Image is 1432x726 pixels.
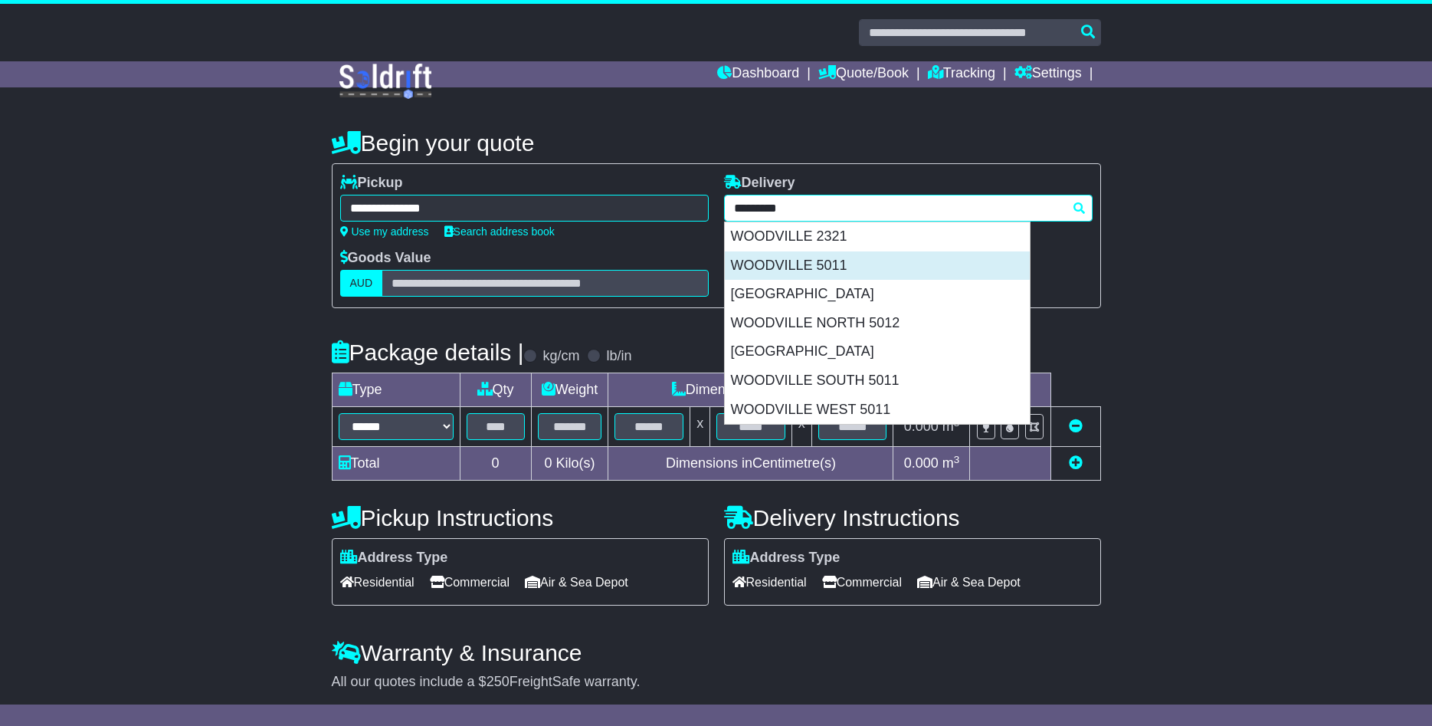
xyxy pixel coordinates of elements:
[460,373,531,407] td: Qty
[724,195,1093,222] typeahead: Please provide city
[818,61,909,87] a: Quote/Book
[542,348,579,365] label: kg/cm
[725,396,1030,425] div: WOODVILLE WEST 5011
[928,61,995,87] a: Tracking
[606,348,631,365] label: lb/in
[725,309,1030,338] div: WOODVILLE NORTH 5012
[732,550,841,567] label: Address Type
[942,419,960,434] span: m
[822,570,902,594] span: Commercial
[340,250,431,267] label: Goods Value
[904,419,939,434] span: 0.000
[531,447,608,481] td: Kilo(s)
[444,225,555,238] a: Search address book
[942,455,960,471] span: m
[340,175,403,192] label: Pickup
[791,407,811,447] td: x
[430,570,510,594] span: Commercial
[525,570,628,594] span: Air & Sea Depot
[904,455,939,471] span: 0.000
[332,447,460,481] td: Total
[340,570,415,594] span: Residential
[340,270,383,297] label: AUD
[917,570,1021,594] span: Air & Sea Depot
[340,225,429,238] a: Use my address
[332,340,524,365] h4: Package details |
[332,373,460,407] td: Type
[725,366,1030,396] div: WOODVILLE SOUTH 5011
[1014,61,1082,87] a: Settings
[332,640,1101,665] h4: Warranty & Insurance
[724,175,795,192] label: Delivery
[732,570,807,594] span: Residential
[487,674,510,689] span: 250
[690,407,710,447] td: x
[725,280,1030,309] div: [GEOGRAPHIC_DATA]
[531,373,608,407] td: Weight
[340,550,448,567] label: Address Type
[332,674,1101,691] div: All our quotes include a $ FreightSafe warranty.
[954,454,960,465] sup: 3
[544,455,552,471] span: 0
[717,61,799,87] a: Dashboard
[1069,455,1083,471] a: Add new item
[725,222,1030,251] div: WOODVILLE 2321
[725,337,1030,366] div: [GEOGRAPHIC_DATA]
[460,447,531,481] td: 0
[954,417,960,429] sup: 3
[724,505,1101,531] h4: Delivery Instructions
[608,373,893,407] td: Dimensions (L x W x H)
[332,505,709,531] h4: Pickup Instructions
[725,251,1030,281] div: WOODVILLE 5011
[332,130,1101,156] h4: Begin your quote
[1069,419,1083,434] a: Remove this item
[608,447,893,481] td: Dimensions in Centimetre(s)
